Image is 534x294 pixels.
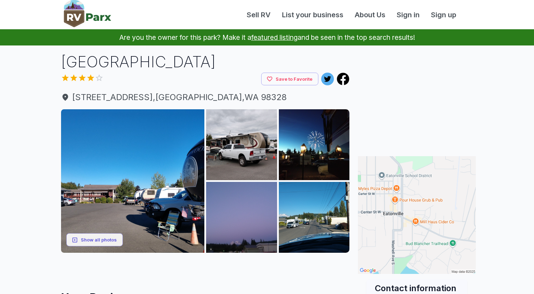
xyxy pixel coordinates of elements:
a: Sign up [425,10,462,20]
img: Map for Mill Village RV Park [358,156,476,274]
img: AAcXr8qd9mU1pg33GHXL5aNWIxuOqxeK7NlyQINVrwfzgD0_I8VNCiLZuP71cX8xWIxD1e49wgqEJ7OaEV9iiXmxe0tmN5coh... [279,109,350,180]
a: Sell RV [241,10,276,20]
a: Sign in [391,10,425,20]
button: Save to Favorite [261,73,318,86]
img: AAcXr8rDGnWTXjyQcA2iM-t5kGbUCMm61vjJIr31h-dtBFeZpO4LO1ItkSfcuvYDfUnA6Gu39hBFz7AqdTyBPAsU_WeOuq3RV... [279,182,350,253]
a: featured listing [251,33,298,42]
h1: [GEOGRAPHIC_DATA] [61,51,350,73]
img: AAcXr8rKQouna3UE1aqDBd1RKut9TQngnOD2CUCl2s_VNhsfzG48xFRc4TQHLpWXTSv4JYFlPwddZeSk8YFb0wIzpGNiyNq0g... [61,109,205,253]
h2: Contact information [375,282,459,294]
button: Show all photos [66,233,123,246]
a: About Us [349,10,391,20]
iframe: Advertisement [358,51,476,139]
span: [STREET_ADDRESS] , [GEOGRAPHIC_DATA] , WA 98328 [61,91,350,104]
a: [STREET_ADDRESS],[GEOGRAPHIC_DATA],WA 98328 [61,91,350,104]
img: AAcXr8py_PUGd5D8I2lATyOFBMvqyZgsZB7nqPMqOiDE8qAcv3Iy4Fyf6kHzfAx58UApmnlNT2o_eQN-07AsWIsqmMBak7S4X... [206,182,277,253]
img: AAcXr8qae2ZpKnJ4rbQv68GF-59sTCxDGVv54F_IlDbCpK2rG-ciVAppHVeKOs-i3M_KVr-lMrKiHqF_OgyRNL3UoAlWqBwdV... [206,109,277,180]
p: Are you the owner for this park? Make it a and be seen in the top search results! [8,29,526,45]
a: List your business [276,10,349,20]
iframe: Advertisement [61,253,350,284]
